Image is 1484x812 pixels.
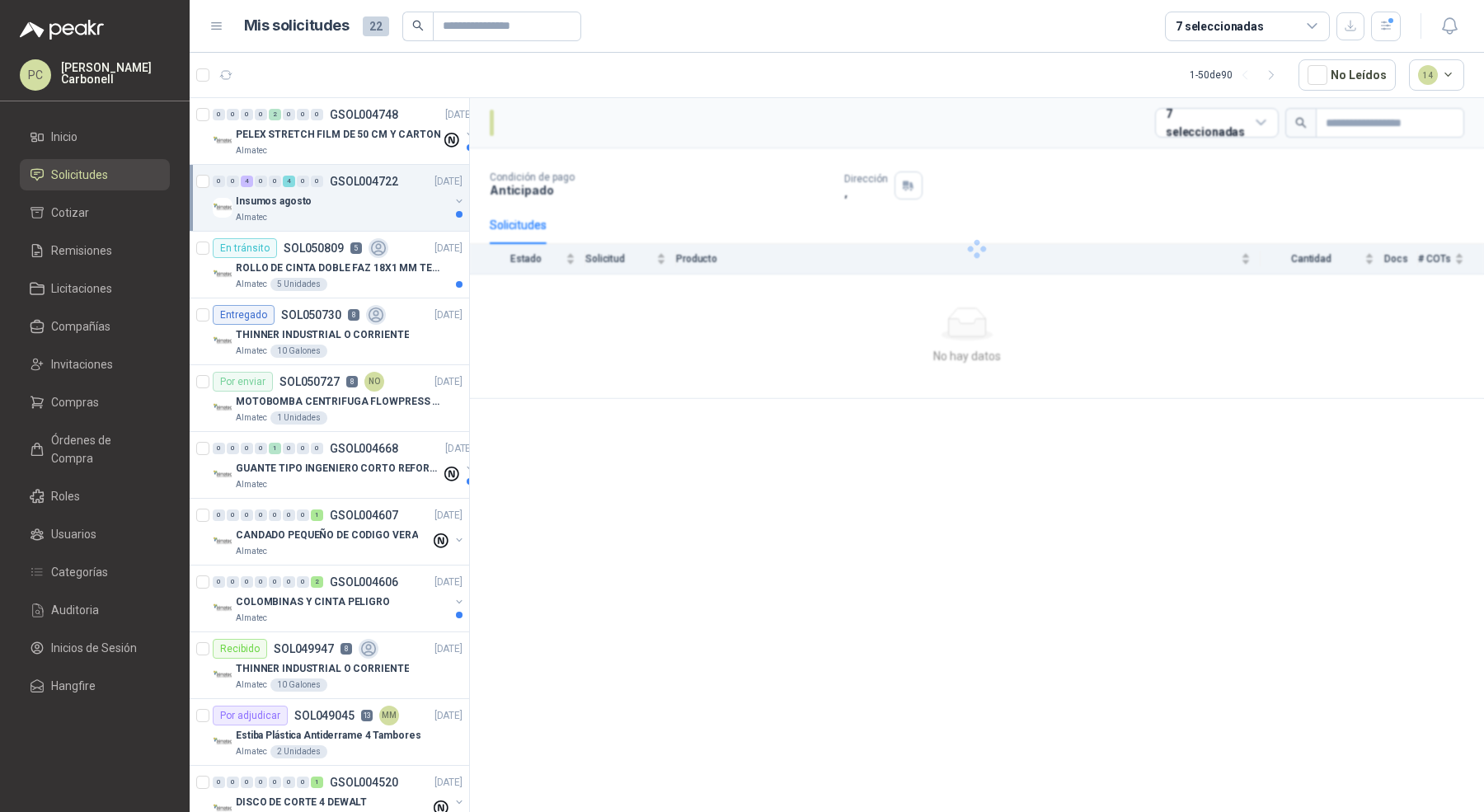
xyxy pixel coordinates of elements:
[20,594,170,626] a: Auditoria
[297,176,309,187] div: 0
[51,601,99,619] span: Auditoria
[297,777,309,788] div: 0
[236,127,441,143] p: PELEX STRETCH FILM DE 50 CM Y CARTON
[51,487,80,505] span: Roles
[213,509,225,521] div: 0
[270,745,327,758] div: 2 Unidades
[51,279,112,298] span: Licitaciones
[213,732,232,752] img: Company Logo
[213,176,225,187] div: 0
[213,372,273,392] div: Por enviar
[270,678,327,692] div: 10 Galones
[20,556,170,588] a: Categorías
[270,411,327,425] div: 1 Unidades
[434,775,463,791] p: [DATE]
[51,166,108,184] span: Solicitudes
[20,121,170,153] a: Inicio
[269,777,281,788] div: 0
[445,107,473,123] p: [DATE]
[379,706,399,725] div: MM
[330,777,398,788] p: GSOL004520
[412,20,424,31] span: search
[364,372,384,392] div: NO
[20,632,170,664] a: Inicios de Sesión
[227,176,239,187] div: 0
[269,576,281,588] div: 0
[236,795,367,810] p: DISCO DE CORTE 4 DEWALT
[241,509,253,521] div: 0
[190,632,469,699] a: RecibidoSOL0499478[DATE] Company LogoTHINNER INDUSTRIAL O CORRIENTEAlmatec10 Galones
[227,443,239,454] div: 0
[311,777,323,788] div: 1
[236,461,441,476] p: GUANTE TIPO INGENIERO CORTO REFORZADO
[350,242,362,254] p: 5
[311,509,323,521] div: 1
[236,211,267,224] p: Almatec
[51,393,99,411] span: Compras
[20,159,170,190] a: Solicitudes
[190,232,469,298] a: En tránsitoSOL0508095[DATE] Company LogoROLLO DE CINTA DOBLE FAZ 18X1 MM TESSAAlmatec5 Unidades
[227,576,239,588] div: 0
[297,443,309,454] div: 0
[236,260,441,276] p: ROLLO DE CINTA DOBLE FAZ 18X1 MM TESSA
[434,575,463,590] p: [DATE]
[236,278,267,291] p: Almatec
[363,16,389,36] span: 22
[213,109,225,120] div: 0
[236,528,418,543] p: CANDADO PEQUEÑO DE CODIGO VERA
[283,176,295,187] div: 4
[20,235,170,266] a: Remisiones
[213,505,466,558] a: 0 0 0 0 0 0 0 1 GSOL004607[DATE] Company LogoCANDADO PEQUEÑO DE CODIGO VERAAlmatec
[213,598,232,618] img: Company Logo
[213,532,232,552] img: Company Logo
[283,443,295,454] div: 0
[330,109,398,120] p: GSOL004748
[20,20,104,40] img: Logo peakr
[346,376,358,387] p: 8
[213,777,225,788] div: 0
[269,109,281,120] div: 2
[20,481,170,512] a: Roles
[236,394,441,410] p: MOTOBOMBA CENTRIFUGA FLOWPRESS 1.5HP-220
[434,307,463,323] p: [DATE]
[213,576,225,588] div: 0
[340,643,352,655] p: 8
[283,576,295,588] div: 0
[236,612,267,625] p: Almatec
[213,171,466,224] a: 0 0 4 0 0 4 0 0 GSOL004722[DATE] Company LogoInsumos agostoAlmatec
[281,309,341,321] p: SOL050730
[20,519,170,550] a: Usuarios
[270,278,327,291] div: 5 Unidades
[213,331,232,351] img: Company Logo
[213,198,232,218] img: Company Logo
[190,298,469,365] a: EntregadoSOL0507308[DATE] Company LogoTHINNER INDUSTRIAL O CORRIENTEAlmatec10 Galones
[330,576,398,588] p: GSOL004606
[61,62,170,85] p: [PERSON_NAME] Carbonell
[236,594,390,610] p: COLOMBINAS Y CINTA PELIGRO
[311,576,323,588] div: 2
[255,777,267,788] div: 0
[190,699,469,766] a: Por adjudicarSOL04904513MM[DATE] Company LogoEstiba Plástica Antiderrame 4 TamboresAlmatec2 Unidades
[283,109,295,120] div: 0
[236,545,267,558] p: Almatec
[241,443,253,454] div: 0
[236,327,409,343] p: THINNER INDUSTRIAL O CORRIENTE
[20,425,170,474] a: Órdenes de Compra
[434,374,463,390] p: [DATE]
[236,745,267,758] p: Almatec
[1176,17,1264,35] div: 7 seleccionadas
[51,563,108,581] span: Categorías
[269,176,281,187] div: 0
[255,176,267,187] div: 0
[269,509,281,521] div: 0
[311,109,323,120] div: 0
[227,509,239,521] div: 0
[270,345,327,358] div: 10 Galones
[213,572,466,625] a: 0 0 0 0 0 0 0 2 GSOL004606[DATE] Company LogoCOLOMBINAS Y CINTA PELIGROAlmatec
[241,777,253,788] div: 0
[330,176,398,187] p: GSOL004722
[241,176,253,187] div: 4
[348,309,359,321] p: 8
[241,109,253,120] div: 0
[255,576,267,588] div: 0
